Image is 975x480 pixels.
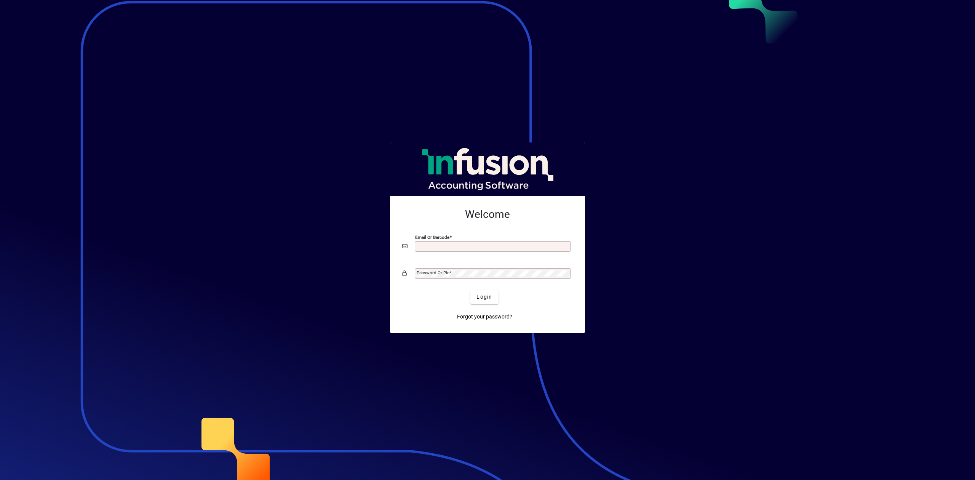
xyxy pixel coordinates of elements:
[476,293,492,301] span: Login
[402,208,573,221] h2: Welcome
[470,290,498,304] button: Login
[417,270,449,275] mat-label: Password or Pin
[454,310,515,324] a: Forgot your password?
[457,313,512,321] span: Forgot your password?
[415,234,449,240] mat-label: Email or Barcode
